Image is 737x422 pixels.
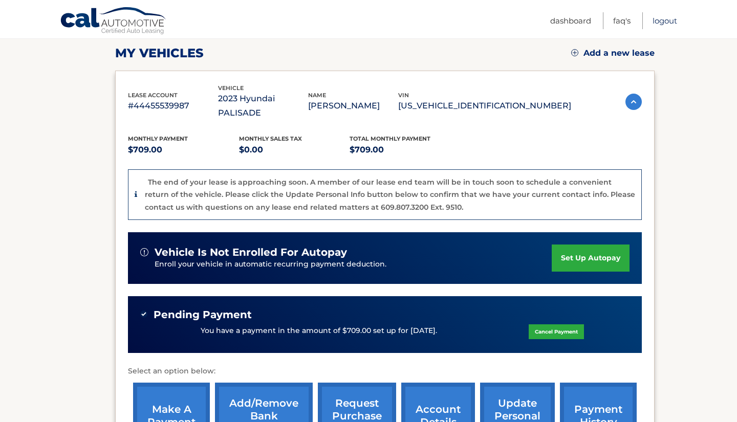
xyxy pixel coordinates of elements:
[239,135,302,142] span: Monthly sales Tax
[128,99,218,113] p: #44455539987
[613,12,631,29] a: FAQ's
[128,92,178,99] span: lease account
[239,143,350,157] p: $0.00
[115,46,204,61] h2: my vehicles
[128,143,239,157] p: $709.00
[145,177,635,212] p: The end of your lease is approaching soon. A member of our lease end team will be in touch soon t...
[201,325,437,337] p: You have a payment in the amount of $709.00 set up for [DATE].
[552,245,630,272] a: set up autopay
[218,84,244,92] span: vehicle
[155,259,552,270] p: Enroll your vehicle in automatic recurring payment deduction.
[128,135,188,142] span: Monthly Payment
[154,308,252,321] span: Pending Payment
[350,143,461,157] p: $709.00
[571,48,655,58] a: Add a new lease
[308,92,326,99] span: name
[398,92,409,99] span: vin
[155,246,347,259] span: vehicle is not enrolled for autopay
[571,49,578,56] img: add.svg
[653,12,677,29] a: Logout
[308,99,398,113] p: [PERSON_NAME]
[550,12,591,29] a: Dashboard
[140,248,148,256] img: alert-white.svg
[140,310,147,318] img: check-green.svg
[625,94,642,110] img: accordion-active.svg
[398,99,571,113] p: [US_VEHICLE_IDENTIFICATION_NUMBER]
[128,365,642,377] p: Select an option below:
[529,324,584,339] a: Cancel Payment
[60,7,167,36] a: Cal Automotive
[218,92,308,120] p: 2023 Hyundai PALISADE
[350,135,430,142] span: Total Monthly Payment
